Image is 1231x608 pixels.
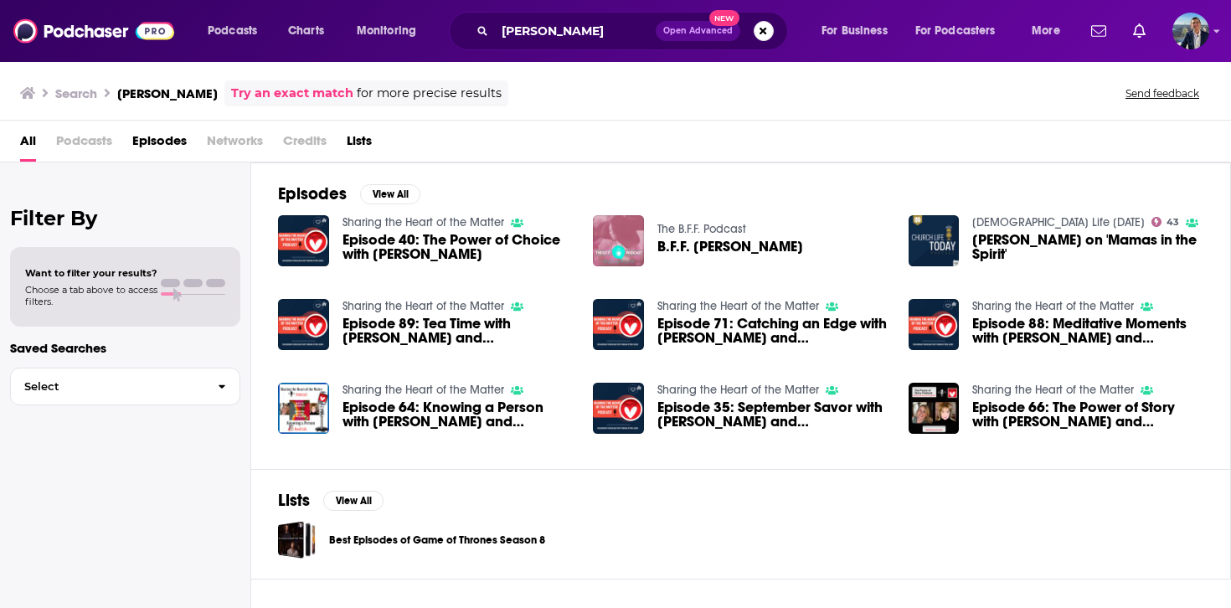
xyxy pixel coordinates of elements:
a: Best Episodes of Game of Thrones Season 8 [329,531,545,549]
img: B.F.F. Asheia Wynne Leonard [593,215,644,266]
a: Sharing the Heart of the Matter [657,383,819,397]
span: Episode 66: The Power of Story with [PERSON_NAME] and [PERSON_NAME] [972,400,1203,429]
a: Sharing the Heart of the Matter [972,383,1134,397]
span: Episode 64: Knowing a Person with [PERSON_NAME] and [PERSON_NAME] [343,400,574,429]
span: Episode 89: Tea Time with [PERSON_NAME] and [PERSON_NAME] [343,317,574,345]
span: Credits [283,127,327,162]
span: Charts [288,19,324,43]
button: open menu [1020,18,1081,44]
a: Sharing the Heart of the Matter [972,299,1134,313]
img: Episode 88: Meditative Moments with Wynne and Vicki [909,299,960,350]
a: Sharing the Heart of the Matter [657,299,819,313]
a: Lindy Wynne on 'Mamas in the Spirit' [972,233,1203,261]
span: [PERSON_NAME] on 'Mamas in the Spirit' [972,233,1203,261]
a: EpisodesView All [278,183,420,204]
h2: Filter By [10,206,240,230]
img: Podchaser - Follow, Share and Rate Podcasts [13,15,174,47]
button: Show profile menu [1172,13,1209,49]
a: Sharing the Heart of the Matter [343,299,504,313]
img: Episode 71: Catching an Edge with Wynne and Vicki [593,299,644,350]
a: Charts [277,18,334,44]
h3: [PERSON_NAME] [117,85,218,101]
span: Networks [207,127,263,162]
a: 43 [1151,217,1179,227]
a: Episode 64: Knowing a Person with Vicki and Wynne [343,400,574,429]
span: Episode 40: The Power of Choice with [PERSON_NAME] [343,233,574,261]
span: Episode 35: September Savor with [PERSON_NAME] and [PERSON_NAME] [657,400,888,429]
span: For Podcasters [915,19,996,43]
h2: Episodes [278,183,347,204]
span: Podcasts [56,127,112,162]
span: More [1032,19,1060,43]
img: Episode 66: The Power of Story with Wynne and Vicki [909,383,960,434]
button: open menu [196,18,279,44]
a: Sharing the Heart of the Matter [343,215,504,229]
p: Saved Searches [10,340,240,356]
span: 43 [1167,219,1179,226]
button: open menu [345,18,438,44]
span: Want to filter your results? [25,267,157,279]
img: Episode 40: The Power of Choice with Wynne Leon [278,215,329,266]
img: Episode 35: September Savor with Vicki and Wynne [593,383,644,434]
span: Logged in as andrewmamo5 [1172,13,1209,49]
a: Lists [347,127,372,162]
a: Show notifications dropdown [1084,17,1113,45]
span: Choose a tab above to access filters. [25,284,157,307]
h3: Search [55,85,97,101]
a: Episode 88: Meditative Moments with Wynne and Vicki [972,317,1203,345]
input: Search podcasts, credits, & more... [495,18,656,44]
a: Try an exact match [231,84,353,103]
a: Episode 71: Catching an Edge with Wynne and Vicki [657,317,888,345]
button: open menu [904,18,1020,44]
span: Select [11,381,204,392]
span: Episode 88: Meditative Moments with [PERSON_NAME] and [PERSON_NAME] [972,317,1203,345]
a: Episodes [132,127,187,162]
a: The B.F.F. Podcast [657,222,746,236]
a: Sharing the Heart of the Matter [343,383,504,397]
a: All [20,127,36,162]
img: Episode 64: Knowing a Person with Vicki and Wynne [278,383,329,434]
span: Monitoring [357,19,416,43]
button: Open AdvancedNew [656,21,740,41]
a: Best Episodes of Game of Thrones Season 8 [278,521,316,559]
span: for more precise results [357,84,502,103]
span: New [709,10,739,26]
button: Send feedback [1120,86,1204,100]
img: Lindy Wynne on 'Mamas in the Spirit' [909,215,960,266]
span: Open Advanced [663,27,733,35]
a: Episode 89: Tea Time with Wynne and Vicki [343,317,574,345]
button: open menu [810,18,909,44]
img: Episode 89: Tea Time with Wynne and Vicki [278,299,329,350]
div: Search podcasts, credits, & more... [465,12,804,50]
a: B.F.F. Asheia Wynne Leonard [657,240,803,254]
a: ListsView All [278,490,384,511]
span: Podcasts [208,19,257,43]
span: For Business [822,19,888,43]
span: B.F.F. [PERSON_NAME] [657,240,803,254]
a: Church Life Today [972,215,1145,229]
img: User Profile [1172,13,1209,49]
a: Episode 35: September Savor with Vicki and Wynne [657,400,888,429]
a: Episode 40: The Power of Choice with Wynne Leon [343,233,574,261]
button: View All [323,491,384,511]
span: Episode 71: Catching an Edge with [PERSON_NAME] and [PERSON_NAME] [657,317,888,345]
button: View All [360,184,420,204]
button: Select [10,368,240,405]
a: Show notifications dropdown [1126,17,1152,45]
h2: Lists [278,490,310,511]
a: Episode 66: The Power of Story with Wynne and Vicki [972,400,1203,429]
